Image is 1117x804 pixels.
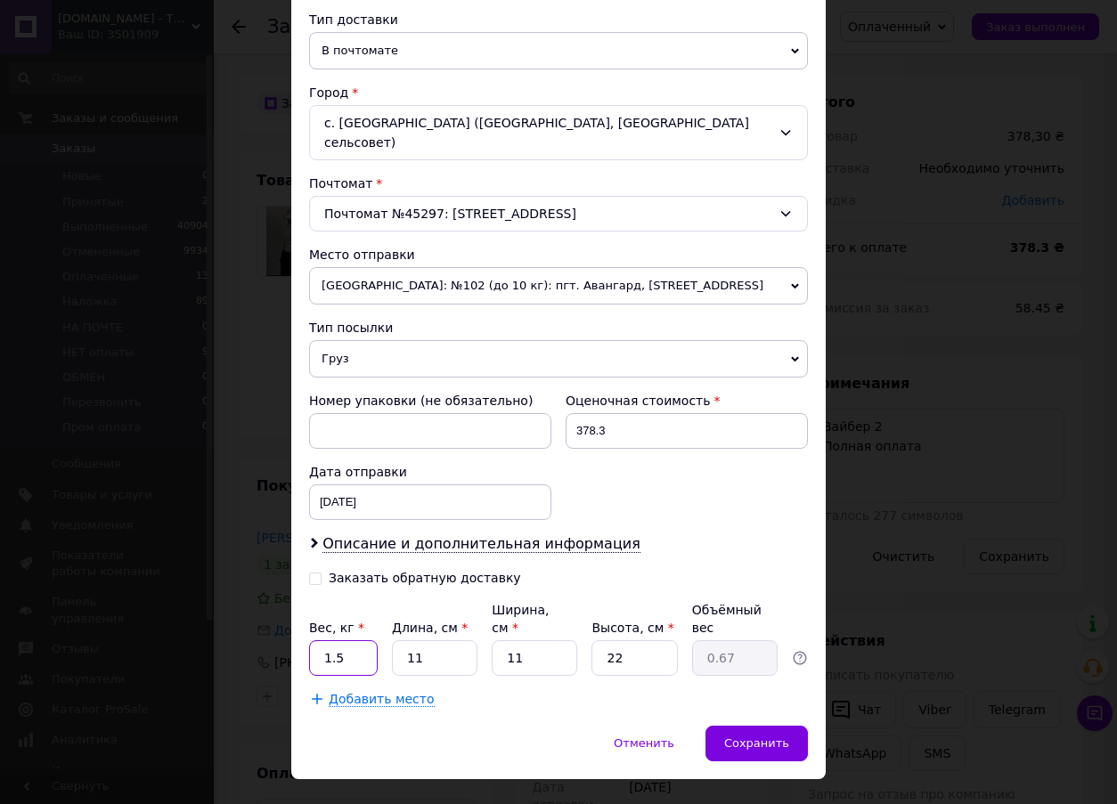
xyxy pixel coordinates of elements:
label: Длина, см [392,621,468,635]
div: Город [309,84,808,102]
span: [GEOGRAPHIC_DATA]: №102 (до 10 кг): пгт. Авангард, [STREET_ADDRESS] [309,267,808,305]
div: Объёмный вес [692,601,778,637]
span: Место отправки [309,248,415,262]
label: Ширина, см [492,603,549,635]
div: Номер упаковки (не обязательно) [309,392,551,410]
div: Почтомат [309,175,808,192]
span: Тип посылки [309,321,393,335]
div: Заказать обратную доставку [329,571,521,586]
div: Дата отправки [309,463,551,481]
span: Тип доставки [309,12,398,27]
span: Груз [309,340,808,378]
span: Отменить [614,736,674,750]
span: Описание и дополнительная информация [322,535,640,553]
label: Вес, кг [309,621,364,635]
div: Почтомат №45297: [STREET_ADDRESS] [309,196,808,231]
span: Добавить место [329,692,435,707]
label: Высота, см [591,621,673,635]
span: В почтомате [309,32,808,69]
span: Сохранить [724,736,789,750]
div: Оценочная стоимость [566,392,808,410]
div: с. [GEOGRAPHIC_DATA] ([GEOGRAPHIC_DATA], [GEOGRAPHIC_DATA] сельсовет) [309,105,808,160]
